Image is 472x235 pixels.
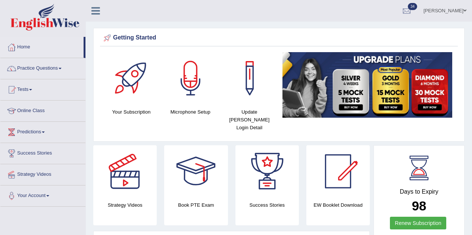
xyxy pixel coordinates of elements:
[0,101,85,119] a: Online Class
[164,201,228,209] h4: Book PTE Exam
[0,185,85,204] a: Your Account
[382,188,456,195] h4: Days to Expiry
[165,108,216,116] h4: Microphone Setup
[106,108,157,116] h4: Your Subscription
[0,164,85,183] a: Strategy Videos
[0,143,85,162] a: Success Stories
[0,58,85,77] a: Practice Questions
[0,79,85,98] a: Tests
[235,201,299,209] h4: Success Stories
[306,201,370,209] h4: EW Booklet Download
[390,217,446,229] a: Renew Subscription
[224,108,275,131] h4: Update [PERSON_NAME] Login Detail
[282,52,452,118] img: small5.jpg
[102,32,456,44] div: Getting Started
[0,37,84,55] a: Home
[93,201,157,209] h4: Strategy Videos
[412,199,426,213] b: 98
[0,122,85,140] a: Predictions
[408,3,417,10] span: 34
